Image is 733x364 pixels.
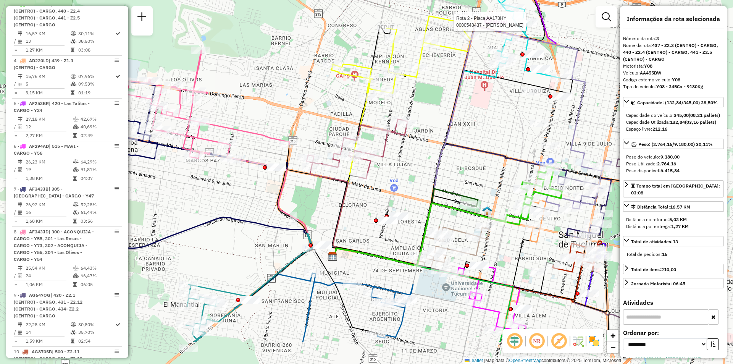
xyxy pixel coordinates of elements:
[513,305,532,313] div: Atividade não roteirizada - LUGUENZE SRL
[623,35,724,42] div: Número da rota:
[672,77,680,83] strong: Y08
[267,163,286,171] div: Atividade não roteirizada - RONCEDO ALVARO JESUS
[572,335,584,347] img: Fluxo de ruas
[25,328,70,336] td: 14
[71,339,74,343] i: Tempo total em rota
[657,161,676,167] strong: 2.764,16
[14,229,94,262] span: | 300 - ACONQUIJA - CARGO - Y55, 301 - Las Rosas - CARGO - Y73, 302 - ACONQUIJA - CARGO - Y55, 30...
[541,142,560,149] div: Atividade não roteirizada - BOUTONET CECILIA NATALIA
[14,166,18,173] td: /
[116,31,120,36] i: Rota otimizada
[470,262,489,269] div: Atividade não roteirizada - MUNDO DE BEBIDA
[29,1,50,7] span: AA455BW
[14,89,18,97] td: =
[80,166,119,173] td: 91,81%
[661,267,676,272] strong: 210,00
[623,328,724,337] label: Ordenar por:
[78,46,115,54] td: 03:08
[623,201,724,212] a: Distância Total:16,57 KM
[25,217,73,225] td: 1,68 KM
[116,322,120,327] i: Rota otimizada
[673,239,678,244] strong: 13
[531,65,550,73] div: Atividade não roteirizada - MARIN FACUNDO LEANDRO
[14,143,79,156] span: 6 -
[580,290,599,297] div: Atividade não roteirizada - LUGUENZE SRL
[626,160,721,167] div: Peso Utilizado:
[115,186,119,191] em: Opções
[25,132,73,139] td: 2,27 KM
[505,332,524,350] span: Ocultar deslocamento
[607,341,618,353] a: Zoom out
[553,92,572,100] div: Atividade não roteirizada - Bauvick Bebidas S. A. S.
[631,239,678,244] span: Total de atividades:
[389,213,408,220] div: Atividade não roteirizada - Bottini Pedro
[25,166,73,173] td: 19
[241,296,260,304] div: Atividade não roteirizada - COOPERATIVA DE PRODUCCION Y TRABAJO EL MANANT
[610,331,615,340] span: +
[25,281,73,288] td: 1,06 KM
[482,206,492,216] img: UDC - Tucuman
[14,209,18,216] td: /
[14,58,73,70] span: 4 -
[626,223,721,230] div: Distância por entrega:
[29,143,49,149] span: AF294AD
[626,167,721,174] div: Peso disponível:
[80,158,119,166] td: 64,29%
[626,119,721,126] div: Capacidade Utilizada:
[626,251,721,258] div: Total de pedidos:
[463,358,623,364] div: Map data © contributors,© 2025 TomTom, Microsoft
[484,358,485,363] span: |
[14,281,18,288] td: =
[626,154,680,160] span: Peso do veículo:
[18,273,23,278] i: Total de Atividades
[623,83,724,90] div: Tipo do veículo:
[660,168,680,173] strong: 6.415,84
[29,100,49,106] span: AF253BR
[80,209,119,216] td: 61,44%
[671,223,689,229] strong: 1,27 KM
[644,63,652,69] strong: Y08
[78,328,115,336] td: 35,70%
[78,89,115,97] td: 01:19
[18,160,23,164] i: Distância Total
[638,141,713,147] span: Peso: (2.764,16/9.180,00) 30,11%
[14,58,73,70] span: | 439 - Z1.3 (CENTRO) - CARGO
[71,91,74,95] i: Tempo total em rota
[25,175,73,182] td: 1,38 KM
[588,335,600,347] img: Exibir/Ocultar setores
[115,58,119,63] em: Opções
[25,123,73,131] td: 12
[669,217,687,222] strong: 5,03 KM
[599,9,614,24] a: Exibir filtros
[115,144,119,148] em: Opções
[78,321,115,328] td: 30,80%
[628,356,702,362] a: 1 - 0000458492 - [PERSON_NAME]
[78,73,115,80] td: 07,96%
[14,229,94,262] span: 8 -
[25,201,73,209] td: 26,92 KM
[134,9,150,26] a: Nova sessão e pesquisa
[14,217,18,225] td: =
[674,112,689,118] strong: 345,00
[623,264,724,274] a: Total de itens:210,00
[71,330,76,335] i: % de utilização da cubagem
[73,282,77,287] i: Tempo total em rota
[631,204,690,210] div: Distância Total:
[29,229,48,235] span: AF343JD
[18,210,23,215] i: Total de Atividades
[14,186,94,199] span: 7 -
[626,216,721,223] div: Distância do retorno:
[14,46,18,54] td: =
[623,63,724,70] div: Motorista:
[80,115,119,123] td: 42,67%
[18,322,23,327] i: Distância Total
[623,70,724,76] div: Veículo:
[530,120,549,127] div: Atividade não roteirizada - Cordoba Luis Antonio
[631,183,720,196] span: Tempo total em [GEOGRAPHIC_DATA]: 03:08
[71,48,74,52] i: Tempo total em rota
[73,176,77,181] i: Tempo total em rota
[25,337,70,345] td: 1,59 KM
[623,213,724,233] div: Distância Total:16,57 KM
[689,112,720,118] strong: (08,21 pallets)
[115,349,119,354] em: Opções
